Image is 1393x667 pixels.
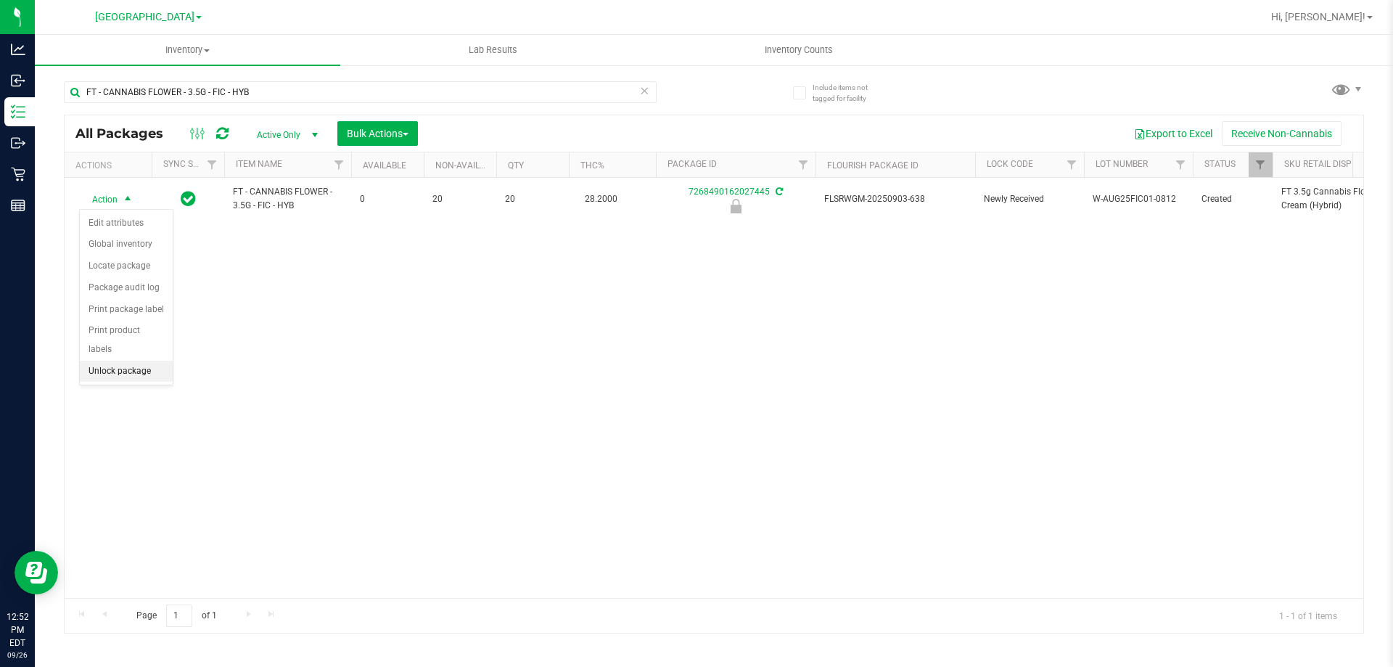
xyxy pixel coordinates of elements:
inline-svg: Outbound [11,136,25,150]
a: Package ID [667,159,717,169]
inline-svg: Inventory [11,105,25,119]
span: Inventory Counts [745,44,852,57]
a: Lab Results [340,35,646,65]
span: FLSRWGM-20250903-638 [824,192,966,206]
span: 28.2000 [578,189,625,210]
span: FT - CANNABIS FLOWER - 3.5G - FIC - HYB [233,185,342,213]
a: Qty [508,160,524,171]
div: Newly Received [654,199,818,213]
a: Filter [1169,152,1193,177]
span: select [119,189,137,210]
input: 1 [166,605,192,627]
a: Status [1204,159,1236,169]
button: Receive Non-Cannabis [1222,121,1341,146]
span: 20 [505,192,560,206]
div: Actions [75,160,146,171]
a: Filter [1249,152,1273,177]
span: 0 [360,192,415,206]
a: Filter [327,152,351,177]
inline-svg: Inbound [11,73,25,88]
a: Inventory [35,35,340,65]
inline-svg: Retail [11,167,25,181]
span: Hi, [PERSON_NAME]! [1271,11,1365,22]
span: Created [1201,192,1264,206]
span: [GEOGRAPHIC_DATA] [95,11,194,23]
span: Lab Results [449,44,537,57]
li: Edit attributes [80,213,173,234]
span: Include items not tagged for facility [813,82,885,104]
span: 20 [432,192,488,206]
span: Sync from Compliance System [773,187,783,197]
a: Lot Number [1096,159,1148,169]
button: Bulk Actions [337,121,418,146]
a: Non-Available [435,160,500,171]
a: Sync Status [163,159,219,169]
p: 09/26 [7,650,28,660]
span: All Packages [75,126,178,142]
a: Filter [1060,152,1084,177]
a: Filter [200,152,224,177]
span: Inventory [35,44,340,57]
li: Unlock package [80,361,173,382]
a: Flourish Package ID [827,160,919,171]
inline-svg: Analytics [11,42,25,57]
a: THC% [580,160,604,171]
button: Export to Excel [1125,121,1222,146]
li: Global inventory [80,234,173,255]
a: Inventory Counts [646,35,951,65]
li: Print product labels [80,320,173,360]
a: Item Name [236,159,282,169]
a: Sku Retail Display Name [1284,159,1393,169]
span: Page of 1 [124,605,229,627]
li: Print package label [80,299,173,321]
iframe: Resource center [15,551,58,594]
a: Available [363,160,406,171]
span: Clear [639,81,649,100]
li: Package audit log [80,277,173,299]
span: W-AUG25FIC01-0812 [1093,192,1184,206]
span: Newly Received [984,192,1075,206]
inline-svg: Reports [11,198,25,213]
span: Action [79,189,118,210]
li: Locate package [80,255,173,277]
a: Filter [792,152,815,177]
span: Bulk Actions [347,128,408,139]
a: 7268490162027445 [689,187,770,197]
input: Search Package ID, Item Name, SKU, Lot or Part Number... [64,81,657,103]
span: In Sync [181,189,196,209]
a: Lock Code [987,159,1033,169]
p: 12:52 PM EDT [7,610,28,650]
span: 1 - 1 of 1 items [1267,605,1349,626]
